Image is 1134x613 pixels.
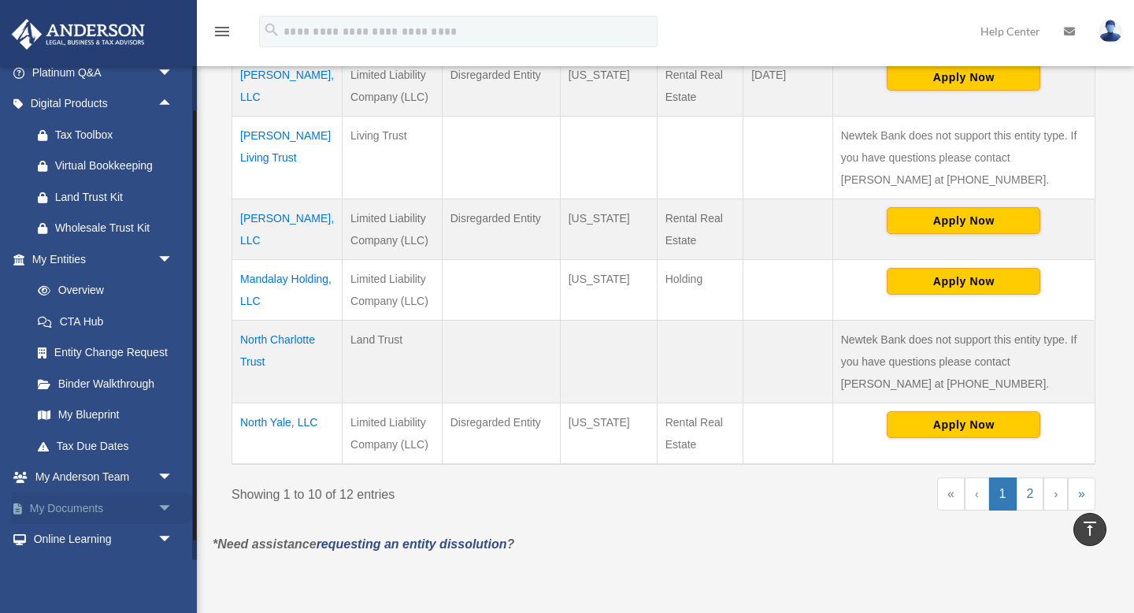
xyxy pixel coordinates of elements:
a: Platinum Q&Aarrow_drop_down [11,57,197,88]
td: North Charlotte Trust [232,320,343,403]
td: Holding [657,259,743,320]
a: Overview [22,275,181,306]
td: [PERSON_NAME], LLC [232,55,343,116]
div: Virtual Bookkeeping [55,156,177,176]
a: Wholesale Trust Kit [22,213,197,244]
a: Virtual Bookkeeping [22,150,197,182]
span: arrow_drop_down [157,57,189,89]
td: [US_STATE] [560,199,657,259]
td: Limited Liability Company (LLC) [343,55,443,116]
td: Limited Liability Company (LLC) [343,259,443,320]
div: Land Trust Kit [55,188,177,207]
a: 1 [989,477,1017,511]
td: [PERSON_NAME], LLC [232,199,343,259]
a: CTA Hub [22,306,189,337]
td: Newtek Bank does not support this entity type. If you have questions please contact [PERSON_NAME]... [832,320,1095,403]
a: Tax Due Dates [22,430,189,462]
a: menu [213,28,232,41]
a: requesting an entity dissolution [317,537,507,551]
button: Apply Now [887,207,1040,234]
td: Rental Real Estate [657,199,743,259]
a: Binder Walkthrough [22,368,189,399]
span: arrow_drop_down [157,555,189,587]
a: vertical_align_top [1073,513,1106,546]
a: Last [1068,477,1095,511]
button: Apply Now [887,64,1040,91]
td: [US_STATE] [560,259,657,320]
td: Disregarded Entity [442,55,560,116]
a: My Entitiesarrow_drop_down [11,243,189,275]
td: [US_STATE] [560,55,657,116]
a: First [937,477,965,511]
a: Billingarrow_drop_down [11,555,197,586]
a: Tax Toolbox [22,119,197,150]
a: My Documentsarrow_drop_down [11,492,197,524]
img: User Pic [1099,20,1122,43]
i: search [263,21,280,39]
td: Mandalay Holding, LLC [232,259,343,320]
a: Online Learningarrow_drop_down [11,524,197,555]
a: Entity Change Request [22,337,189,369]
i: menu [213,22,232,41]
td: Disregarded Entity [442,403,560,464]
span: arrow_drop_down [157,492,189,525]
img: Anderson Advisors Platinum Portal [7,19,150,50]
a: Previous [965,477,989,511]
td: Disregarded Entity [442,199,560,259]
a: Next [1043,477,1068,511]
a: My Blueprint [22,399,189,431]
td: Newtek Bank does not support this entity type. If you have questions please contact [PERSON_NAME]... [832,116,1095,199]
a: 2 [1017,477,1044,511]
div: Tax Toolbox [55,125,177,145]
span: arrow_drop_up [157,88,189,121]
i: vertical_align_top [1080,519,1099,538]
td: North Yale, LLC [232,403,343,464]
a: Digital Productsarrow_drop_up [11,88,197,120]
td: [US_STATE] [560,403,657,464]
button: Apply Now [887,268,1040,295]
td: Limited Liability Company (LLC) [343,199,443,259]
span: arrow_drop_down [157,524,189,556]
a: Land Trust Kit [22,181,197,213]
td: Living Trust [343,116,443,199]
td: Rental Real Estate [657,403,743,464]
span: arrow_drop_down [157,243,189,276]
td: Rental Real Estate [657,55,743,116]
td: Land Trust [343,320,443,403]
button: Apply Now [887,411,1040,438]
div: Showing 1 to 10 of 12 entries [232,477,652,506]
td: [DATE] [743,55,833,116]
span: arrow_drop_down [157,462,189,494]
div: Wholesale Trust Kit [55,218,177,238]
td: Limited Liability Company (LLC) [343,403,443,464]
td: [PERSON_NAME] Living Trust [232,116,343,199]
em: *Need assistance ? [213,537,514,551]
a: My Anderson Teamarrow_drop_down [11,462,197,493]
